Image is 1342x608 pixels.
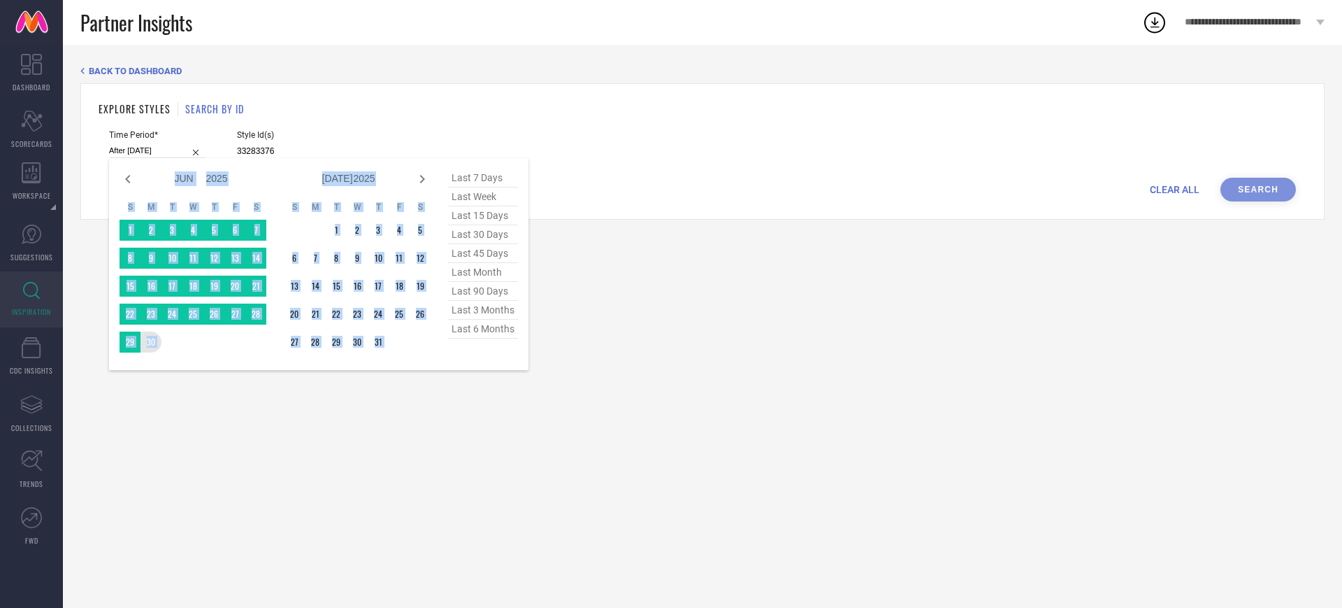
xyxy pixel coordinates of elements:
td: Wed Jun 11 2025 [182,248,203,269]
span: last 30 days [448,225,518,244]
span: SUGGESTIONS [10,252,53,262]
td: Thu Jul 31 2025 [368,332,389,353]
span: FWD [25,535,38,546]
td: Sun Jul 27 2025 [284,332,305,353]
th: Wednesday [347,202,368,213]
td: Wed Jun 04 2025 [182,220,203,241]
th: Wednesday [182,202,203,213]
span: CDC INSIGHTS [10,365,53,376]
td: Thu Jul 17 2025 [368,276,389,297]
td: Sun Jun 29 2025 [120,332,140,353]
td: Wed Jun 25 2025 [182,304,203,325]
th: Saturday [245,202,266,213]
td: Thu Jul 24 2025 [368,304,389,325]
td: Tue Jun 17 2025 [161,276,182,297]
td: Fri Jun 06 2025 [224,220,245,241]
th: Monday [305,202,326,213]
th: Saturday [410,202,431,213]
th: Sunday [120,202,140,213]
span: DASHBOARD [13,82,50,92]
td: Sat Jul 05 2025 [410,220,431,241]
td: Sat Jun 14 2025 [245,248,266,269]
td: Fri Jul 04 2025 [389,220,410,241]
td: Sat Jul 12 2025 [410,248,431,269]
td: Sun Jul 20 2025 [284,304,305,325]
span: INSPIRATION [12,306,51,317]
td: Mon Jul 07 2025 [305,248,326,269]
span: SCORECARDS [11,139,52,149]
h1: EXPLORE STYLES [99,101,171,116]
td: Thu Jul 10 2025 [368,248,389,269]
td: Wed Jul 16 2025 [347,276,368,297]
th: Friday [389,202,410,213]
span: BACK TO DASHBOARD [89,66,182,76]
div: Back TO Dashboard [80,66,1325,76]
span: last month [448,263,518,282]
td: Wed Jul 02 2025 [347,220,368,241]
div: Next month [414,171,431,188]
td: Mon Jun 02 2025 [140,220,161,241]
td: Wed Jun 18 2025 [182,276,203,297]
h1: SEARCH BY ID [185,101,244,116]
td: Tue Jul 22 2025 [326,304,347,325]
td: Mon Jul 28 2025 [305,332,326,353]
th: Monday [140,202,161,213]
td: Fri Jul 25 2025 [389,304,410,325]
span: COLLECTIONS [11,423,52,433]
td: Tue Jul 15 2025 [326,276,347,297]
td: Tue Jul 29 2025 [326,332,347,353]
td: Fri Jul 18 2025 [389,276,410,297]
td: Sat Jul 26 2025 [410,304,431,325]
span: Style Id(s) [237,130,440,140]
td: Thu Jun 19 2025 [203,276,224,297]
th: Thursday [203,202,224,213]
td: Mon Jun 09 2025 [140,248,161,269]
td: Tue Jul 08 2025 [326,248,347,269]
div: Previous month [120,171,136,188]
td: Wed Jul 23 2025 [347,304,368,325]
input: Select time period [109,143,205,158]
td: Tue Jun 10 2025 [161,248,182,269]
div: Open download list [1142,10,1167,35]
span: last 7 days [448,169,518,188]
td: Tue Jun 24 2025 [161,304,182,325]
span: Time Period* [109,130,205,140]
td: Fri Jun 27 2025 [224,304,245,325]
td: Sat Jun 28 2025 [245,304,266,325]
td: Mon Jun 30 2025 [140,332,161,353]
td: Sun Jul 13 2025 [284,276,305,297]
span: last week [448,188,518,206]
span: TRENDS [20,479,43,489]
th: Thursday [368,202,389,213]
td: Sun Jun 08 2025 [120,248,140,269]
td: Sat Jul 19 2025 [410,276,431,297]
td: Sat Jun 07 2025 [245,220,266,241]
span: last 45 days [448,244,518,263]
td: Thu Jul 03 2025 [368,220,389,241]
td: Tue Jul 01 2025 [326,220,347,241]
span: WORKSPACE [13,190,51,201]
td: Mon Jul 21 2025 [305,304,326,325]
td: Thu Jun 05 2025 [203,220,224,241]
th: Sunday [284,202,305,213]
td: Sun Jun 22 2025 [120,304,140,325]
td: Tue Jun 03 2025 [161,220,182,241]
td: Sat Jun 21 2025 [245,276,266,297]
span: CLEAR ALL [1150,184,1199,195]
td: Wed Jul 09 2025 [347,248,368,269]
td: Sun Jun 15 2025 [120,276,140,297]
td: Thu Jun 26 2025 [203,304,224,325]
td: Fri Jul 11 2025 [389,248,410,269]
td: Thu Jun 12 2025 [203,248,224,269]
td: Wed Jul 30 2025 [347,332,368,353]
td: Fri Jun 13 2025 [224,248,245,269]
span: last 15 days [448,206,518,225]
span: last 90 days [448,282,518,301]
input: Enter comma separated style ids e.g. 12345, 67890 [237,143,440,160]
td: Mon Jul 14 2025 [305,276,326,297]
span: last 3 months [448,301,518,320]
td: Sun Jun 01 2025 [120,220,140,241]
th: Friday [224,202,245,213]
td: Mon Jun 16 2025 [140,276,161,297]
td: Sun Jul 06 2025 [284,248,305,269]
